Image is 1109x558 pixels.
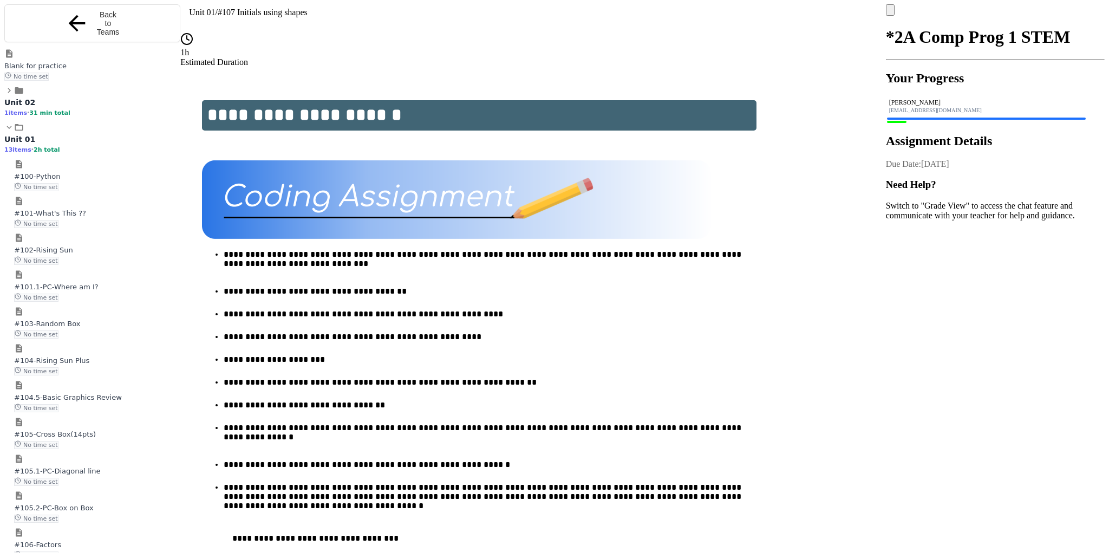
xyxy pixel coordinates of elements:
[886,71,1105,86] h2: Your Progress
[31,146,34,153] span: •
[14,541,61,549] span: #106-Factors
[14,183,58,191] span: No time set
[14,441,58,449] span: No time set
[14,246,73,254] span: #102-Rising Sun
[886,134,1105,148] h2: Assignment Details
[14,257,58,265] span: No time set
[4,146,31,153] span: 13 items
[14,330,58,339] span: No time set
[886,27,1105,47] h1: *2A Comp Prog 1 STEM
[216,8,218,17] span: /
[14,172,60,180] span: #100-Python
[14,393,122,401] span: #104.5-Basic Graphics Review
[14,467,101,475] span: #105.1-PC-Diagonal line
[14,504,94,512] span: #105.2-PC-Box on Box
[14,209,86,217] span: #101-What's This ??
[29,109,70,116] span: 31 min total
[96,10,121,36] span: Back to Teams
[189,8,215,17] span: Unit 01
[14,367,58,375] span: No time set
[14,404,58,412] span: No time set
[886,4,1105,16] div: My Account
[886,159,921,168] span: Due Date:
[886,201,1105,220] p: Switch to "Grade View" to access the chat feature and communicate with your teacher for help and ...
[889,107,1101,113] div: [EMAIL_ADDRESS][DOMAIN_NAME]
[27,109,29,116] span: •
[4,62,67,70] span: Blank for practice
[14,430,96,438] span: #105-Cross Box(14pts)
[4,73,49,81] span: No time set
[180,57,886,67] div: Estimated Duration
[14,283,99,291] span: #101.1-PC-Where am I?
[4,4,180,42] button: Back to Teams
[14,478,58,486] span: No time set
[886,179,1105,191] h3: Need Help?
[180,48,886,57] div: 1h
[218,8,308,17] span: #107 Initials using shapes
[889,99,1101,107] div: [PERSON_NAME]
[14,320,81,328] span: #103-Random Box
[14,294,58,302] span: No time set
[921,159,949,168] span: [DATE]
[4,98,35,107] span: Unit 02
[14,515,58,523] span: No time set
[14,220,58,228] span: No time set
[4,109,27,116] span: 1 items
[34,146,60,153] span: 2h total
[4,135,35,144] span: Unit 01
[14,356,89,365] span: #104-Rising Sun Plus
